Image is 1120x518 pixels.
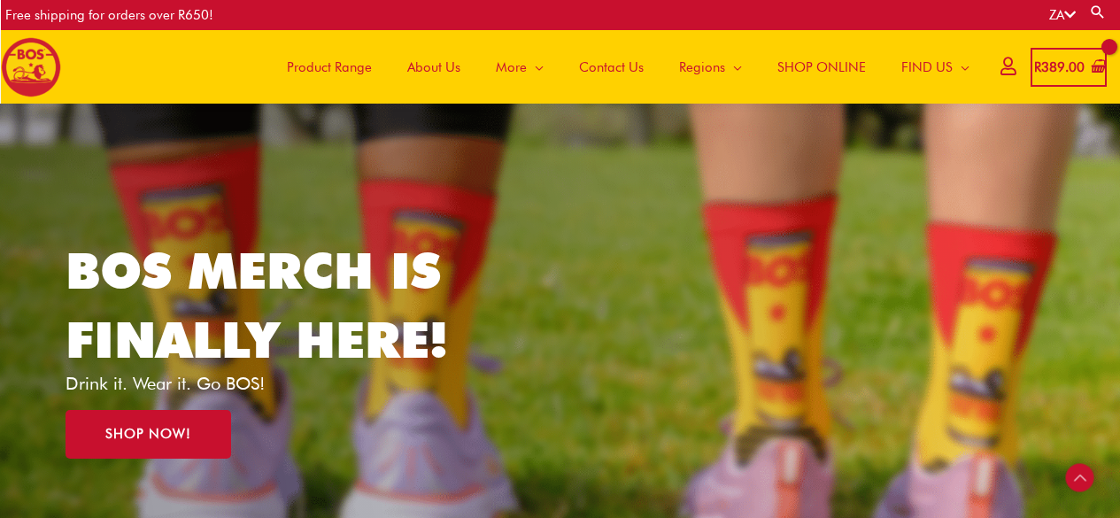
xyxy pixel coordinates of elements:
[901,41,953,94] span: FIND US
[66,410,231,459] a: SHOP NOW!
[407,41,460,94] span: About Us
[1034,59,1041,75] span: R
[66,241,448,369] a: BOS MERCH IS FINALLY HERE!
[256,30,987,104] nav: Site Navigation
[269,30,390,104] a: Product Range
[561,30,661,104] a: Contact Us
[105,428,191,441] span: SHOP NOW!
[760,30,884,104] a: SHOP ONLINE
[679,41,725,94] span: Regions
[478,30,561,104] a: More
[390,30,478,104] a: About Us
[1049,7,1076,23] a: ZA
[496,41,527,94] span: More
[579,41,644,94] span: Contact Us
[1034,59,1085,75] bdi: 389.00
[1031,48,1107,88] a: View Shopping Cart, 1 items
[1,37,61,97] img: BOS logo finals-200px
[777,41,866,94] span: SHOP ONLINE
[287,41,372,94] span: Product Range
[1089,4,1107,20] a: Search button
[661,30,760,104] a: Regions
[66,375,475,392] p: Drink it. Wear it. Go BOS!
